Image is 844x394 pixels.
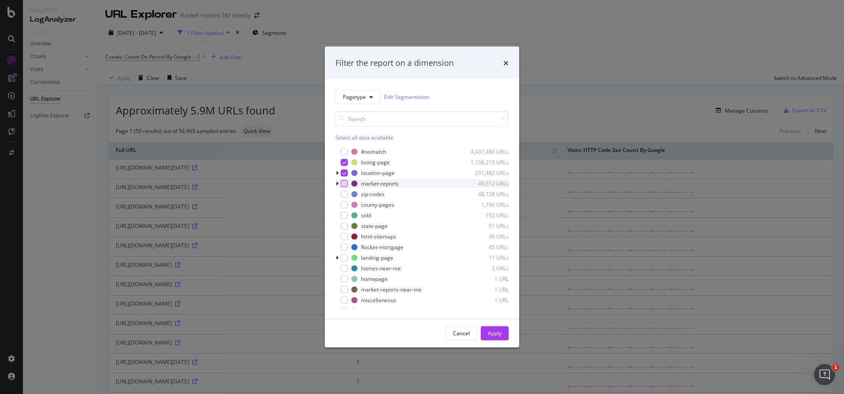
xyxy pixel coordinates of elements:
[814,364,835,385] iframe: Intercom live chat
[481,326,509,340] button: Apply
[361,169,395,177] div: location-page
[361,307,396,314] div: Rocket-homes
[361,148,386,155] div: #nomatch
[445,326,477,340] button: Cancel
[465,296,509,304] div: 1 URL
[361,286,422,293] div: market-reports-near-me
[465,169,509,177] div: 231,482 URLs
[361,201,394,208] div: county-pages
[465,148,509,155] div: 4,437,480 URLs
[361,275,388,283] div: homepage
[335,133,509,141] div: Select all data available
[361,243,403,251] div: Rocket-mortgage
[465,286,509,293] div: 1 URL
[361,265,401,272] div: homes-near-me
[465,159,509,166] div: 1,138,215 URLs
[361,180,399,187] div: market-reports
[325,47,519,348] div: modal
[361,233,396,240] div: html-sitemaps
[465,212,509,219] div: 192 URLs
[465,190,509,198] div: 48,728 URLs
[465,233,509,240] div: 46 URLs
[503,57,509,69] div: times
[361,212,371,219] div: sold
[465,307,509,314] div: 1 URL
[465,201,509,208] div: 1,196 URLs
[465,180,509,187] div: 49,512 URLs
[488,330,502,337] div: Apply
[832,364,839,371] span: 1
[335,111,509,126] input: Search
[465,265,509,272] div: 2 URLs
[453,330,470,337] div: Cancel
[384,92,429,102] a: Edit Segmentation
[465,254,509,261] div: 11 URLs
[361,222,388,230] div: state-page
[361,296,396,304] div: miscellaneous
[361,159,390,166] div: listing-page
[361,254,393,261] div: landing-page
[335,57,454,69] div: Filter the report on a dimension
[465,275,509,283] div: 1 URL
[465,243,509,251] div: 45 URLs
[343,93,366,101] span: Pagetype
[465,222,509,230] div: 51 URLs
[361,190,384,198] div: zip-codes
[335,90,380,104] button: Pagetype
